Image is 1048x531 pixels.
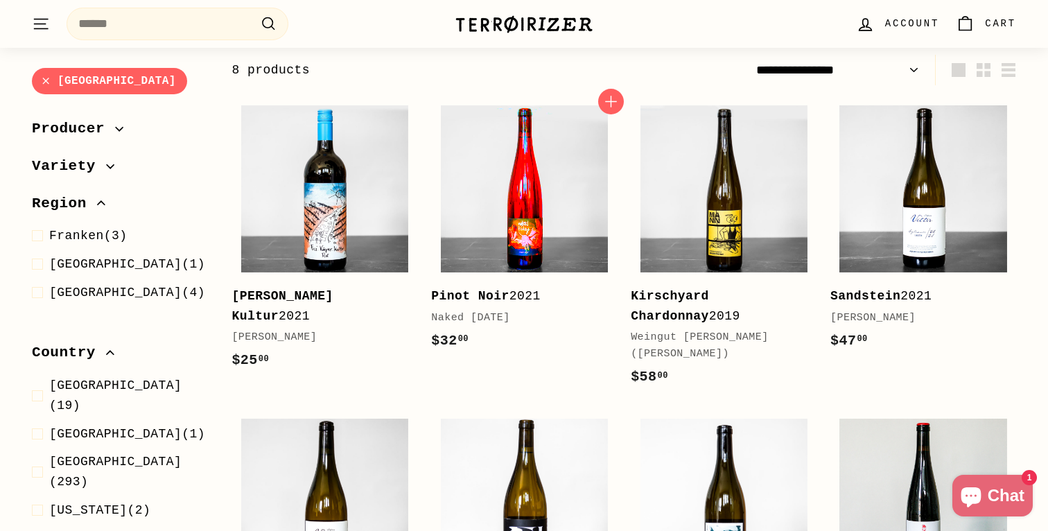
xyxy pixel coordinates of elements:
div: 2021 [830,286,1002,306]
a: Sandstein2021[PERSON_NAME] [830,96,1016,365]
span: [GEOGRAPHIC_DATA] [49,378,182,392]
span: [GEOGRAPHIC_DATA] [49,286,182,299]
span: (293) [49,453,209,493]
b: Pinot Noir [431,289,509,303]
span: $47 [830,333,868,349]
sup: 00 [259,354,269,364]
div: Naked [DATE] [431,310,603,327]
b: [PERSON_NAME] Kultur [232,289,333,323]
span: (3) [49,227,128,247]
div: Weingut [PERSON_NAME] ([PERSON_NAME]) [631,329,803,363]
span: Variety [32,155,106,178]
div: 2019 [631,286,803,327]
span: (1) [49,254,205,275]
a: Pinot Noir2021Naked [DATE] [431,96,617,365]
sup: 00 [458,334,469,344]
a: [GEOGRAPHIC_DATA] [32,68,187,95]
span: [GEOGRAPHIC_DATA] [49,257,182,271]
span: [GEOGRAPHIC_DATA] [49,455,182,469]
a: [PERSON_NAME] Kultur2021[PERSON_NAME] [232,96,417,385]
span: $25 [232,352,269,368]
a: Kirschyard Chardonnay2019Weingut [PERSON_NAME] ([PERSON_NAME]) [631,96,816,402]
span: (19) [49,376,209,416]
span: Account [885,16,939,31]
button: Region [32,189,209,226]
b: Kirschyard Chardonnay [631,289,709,323]
span: Country [32,342,106,365]
a: Cart [947,3,1024,44]
span: $58 [631,369,668,385]
div: 2021 [232,286,403,327]
button: Producer [32,114,209,152]
span: Region [32,192,97,216]
div: [PERSON_NAME] [232,329,403,346]
span: (4) [49,283,205,303]
span: (2) [49,500,150,521]
div: 2021 [431,286,603,306]
sup: 00 [857,334,867,344]
button: Variety [32,151,209,189]
span: Producer [32,118,115,141]
inbox-online-store-chat: Shopify online store chat [948,475,1037,520]
div: [PERSON_NAME] [830,310,1002,327]
a: Account [848,3,947,44]
span: Franken [49,229,104,243]
span: Cart [985,16,1016,31]
span: (1) [49,424,205,444]
div: 8 products [232,60,624,80]
span: [GEOGRAPHIC_DATA] [49,427,182,441]
button: Country [32,338,209,376]
span: $32 [431,333,469,349]
span: [US_STATE] [49,503,128,517]
b: Sandstein [830,289,900,303]
sup: 00 [658,371,668,381]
